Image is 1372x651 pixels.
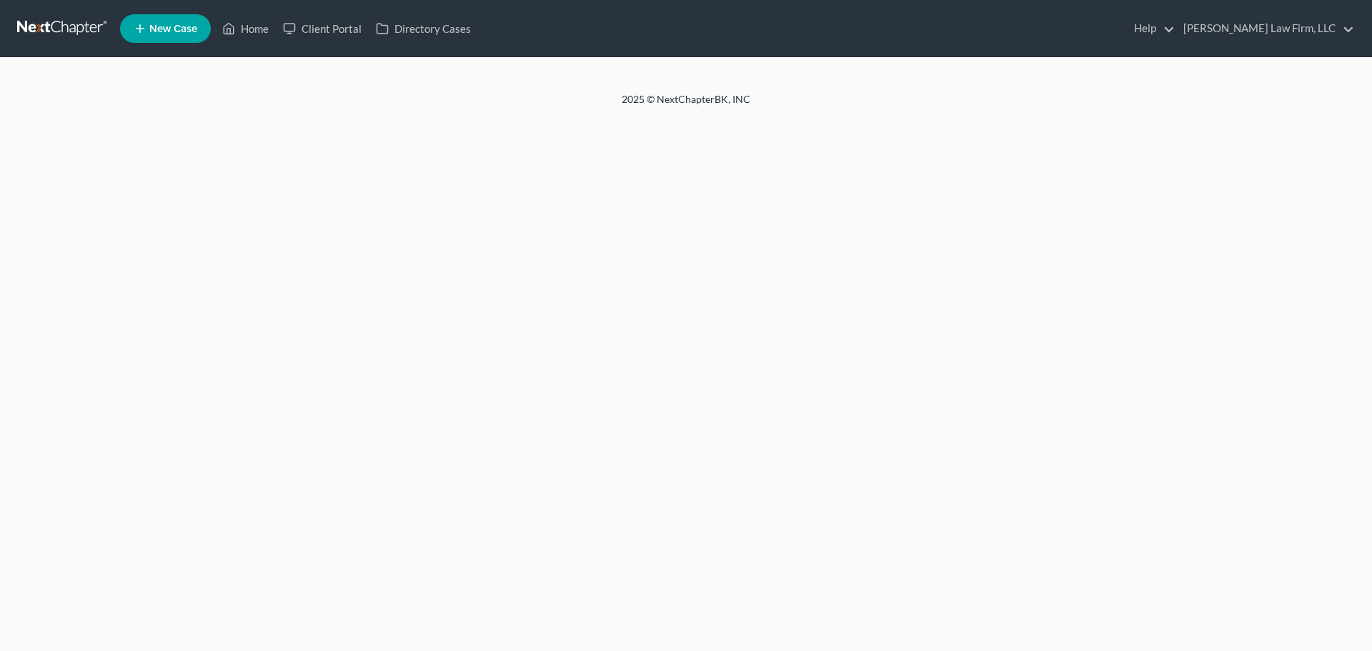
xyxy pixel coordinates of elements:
[215,16,276,41] a: Home
[279,92,1093,118] div: 2025 © NextChapterBK, INC
[369,16,478,41] a: Directory Cases
[276,16,369,41] a: Client Portal
[1176,16,1354,41] a: [PERSON_NAME] Law Firm, LLC
[120,14,211,43] new-legal-case-button: New Case
[1127,16,1175,41] a: Help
